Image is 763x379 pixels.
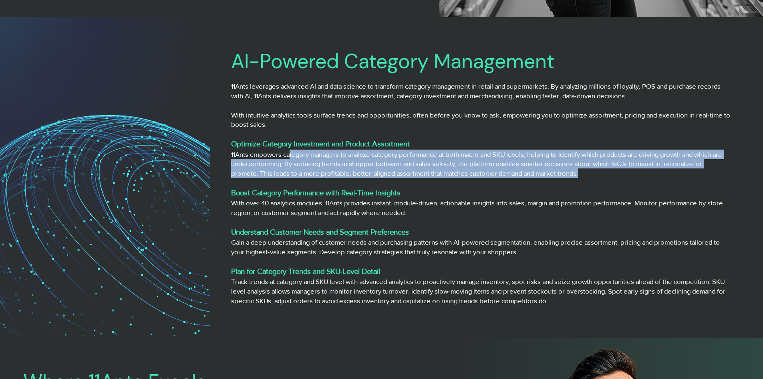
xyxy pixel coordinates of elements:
span: Boost Category Performance with Real-Time Insights [231,188,401,197]
span: Understand Customer Needs and Segment Preferences [231,228,409,236]
span: AI-Powered Category Management [231,48,554,75]
span: Optimize Category Investment and Product Assortment [231,140,410,148]
p: With intuitive analytics tools surface trends and opportunities, often before you know to ask, em... [231,110,730,130]
p: With over 40 analytics modules, 11Ants provides instant, module-driven, actionable insights into ... [231,198,730,217]
p: 11Ants empowers category managers to analyze category performance at both macro and SKU levels, h... [231,150,730,178]
p: Gain a deep understanding of customer needs and purchasing patterns with AI-powered segmentation,... [231,237,730,257]
p: 11Ants leverages advanced AI and data science to transform category management in retail and supe... [231,81,730,101]
span: Plan for Category Trends and SKU-Level Detail [231,267,380,276]
p: Track trends at category and SKU level with advanced analytics to proactively manage inventory, s... [231,277,730,305]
